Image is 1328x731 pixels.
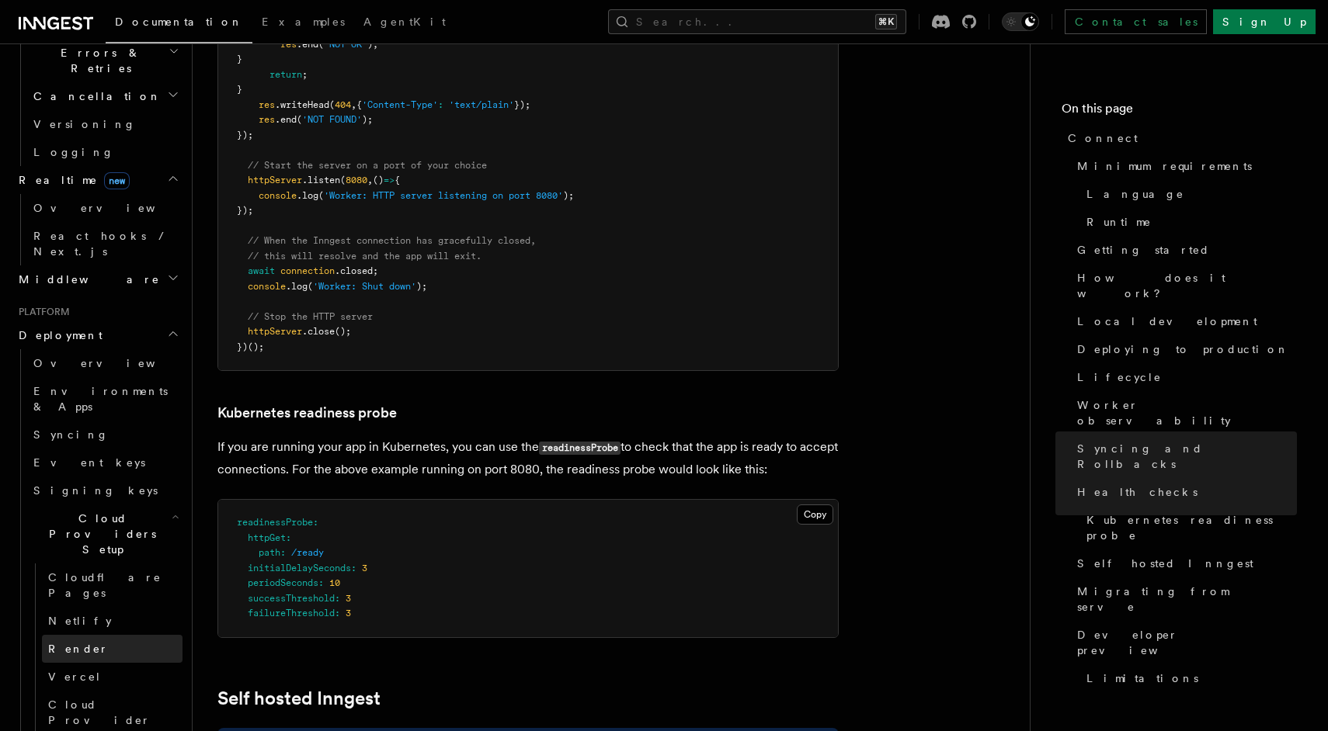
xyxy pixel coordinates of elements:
[1071,621,1297,664] a: Developer preview
[237,54,242,64] span: }
[324,39,367,50] span: 'NOT OK'
[115,16,243,28] span: Documentation
[1077,270,1297,301] span: How does it work?
[275,99,329,110] span: .writeHead
[373,175,384,185] span: ()
[291,547,324,558] span: /ready
[217,402,397,424] a: Kubernetes readiness probe
[1086,512,1297,543] span: Kubernetes readiness probe
[280,39,297,50] span: res
[1077,441,1297,472] span: Syncing and Rollbacks
[1077,314,1257,329] span: Local development
[539,442,621,455] code: readinessProbe
[797,504,833,525] button: Copy
[237,205,253,216] span: });
[12,327,103,343] span: Deployment
[27,45,169,76] span: Errors & Retries
[324,190,563,201] span: 'Worker: HTTP server listening on port 8080'
[1213,9,1316,34] a: Sign Up
[42,663,183,691] a: Vercel
[351,563,356,573] span: :
[313,517,318,528] span: :
[438,99,443,110] span: :
[33,118,136,130] span: Versioning
[217,436,839,480] p: If you are running your app in Kubernetes, you can use the to check that the app is ready to acce...
[12,166,183,194] button: Realtimenew
[27,421,183,449] a: Syncing
[42,635,183,663] a: Render
[1077,158,1252,174] span: Minimum requirements
[27,449,183,476] a: Event keys
[335,608,340,618] span: :
[248,160,487,171] span: // Start the server on a port of your choice
[248,593,335,604] span: successThreshold
[1080,208,1297,236] a: Runtime
[308,281,313,292] span: (
[1077,341,1289,357] span: Deploying to production
[1080,180,1297,208] a: Language
[27,504,183,563] button: Cloud Providers Setup
[356,99,362,110] span: {
[104,172,130,189] span: new
[33,230,171,258] span: React hooks / Next.js
[416,281,427,292] span: );
[1077,242,1210,258] span: Getting started
[33,456,145,469] span: Event keys
[313,281,416,292] span: 'Worker: Shut down'
[1071,152,1297,180] a: Minimum requirements
[1077,556,1253,571] span: Self hosted Inngest
[346,593,351,604] span: 3
[302,69,308,80] span: ;
[27,88,162,104] span: Cancellation
[27,349,183,377] a: Overview
[1071,577,1297,621] a: Migrating from serve
[514,99,530,110] span: });
[248,563,351,573] span: initialDelaySeconds
[346,175,367,185] span: 8080
[1077,369,1162,385] span: Lifecycle
[1071,391,1297,435] a: Worker observability
[1065,9,1207,34] a: Contact sales
[237,130,253,140] span: });
[33,484,158,497] span: Signing keys
[237,84,242,95] span: }
[248,311,373,322] span: // Stop the HTTP server
[48,643,109,655] span: Render
[1080,506,1297,549] a: Kubernetes readiness probe
[297,190,318,201] span: .log
[106,5,252,43] a: Documentation
[12,321,183,349] button: Deployment
[335,99,351,110] span: 404
[335,593,340,604] span: :
[1071,335,1297,363] a: Deploying to production
[1002,12,1039,31] button: Toggle dark mode
[329,99,335,110] span: (
[1077,627,1297,658] span: Developer preview
[1086,186,1184,202] span: Language
[286,532,291,543] span: :
[33,146,114,158] span: Logging
[27,476,183,504] a: Signing keys
[27,110,183,138] a: Versioning
[318,39,324,50] span: (
[27,194,183,222] a: Overview
[302,326,335,337] span: .close
[252,5,354,42] a: Examples
[367,175,373,185] span: ,
[280,265,335,276] span: connection
[335,326,351,337] span: ();
[1071,363,1297,391] a: Lifecycle
[1080,664,1297,692] a: Limitations
[12,172,130,188] span: Realtime
[608,9,906,34] button: Search...⌘K
[335,265,378,276] span: .closed;
[1071,236,1297,264] a: Getting started
[259,99,275,110] span: res
[27,377,183,421] a: Environments & Apps
[259,114,275,125] span: res
[329,577,340,588] span: 10
[262,16,345,28] span: Examples
[384,175,395,185] span: =>
[269,69,302,80] span: return
[362,563,367,573] span: 3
